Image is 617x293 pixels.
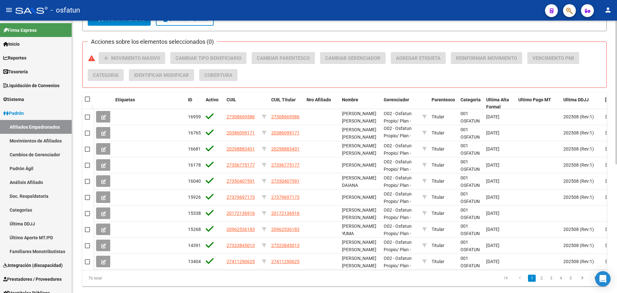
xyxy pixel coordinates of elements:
span: O02 - Osfatun Propio [384,191,412,204]
button: Cobertura [199,69,237,81]
a: 5 [567,275,574,282]
a: 1 [528,275,536,282]
button: Cambiar Tipo Beneficiario [170,52,246,64]
span: / Plan - PREMIUM DIFERENCIAL [384,247,411,267]
span: Prestadores / Proveedores [3,276,62,283]
span: [PERSON_NAME] [PERSON_NAME] [342,240,376,252]
datatable-header-cell: Parentesco [429,93,458,114]
span: 20962536183 [271,227,300,232]
span: [PERSON_NAME] [PERSON_NAME] [342,143,376,156]
span: Ultimo Pago MT [518,97,551,102]
span: Padrón [3,110,24,117]
span: Categoria [93,72,119,78]
span: 27323845013 [227,243,255,248]
span: 001 OSFATUN CAPITAL FEDERAL [461,256,480,283]
span: / Plan - PREMIUM DIFERENCIAL [384,133,411,153]
li: page 5 [566,273,575,284]
span: 153384 [188,211,203,216]
span: Ultima Alta Formal [486,97,509,110]
li: page 4 [556,273,566,284]
span: Titular [432,259,444,264]
span: / Plan - PREMIUM DIFERENCIAL [384,215,411,235]
span: Titular [432,146,444,151]
datatable-header-cell: CUIL [224,93,259,114]
span: 134047 [188,259,203,264]
span: Movimiento Masivo [111,55,160,61]
span: O02 - Osfatun Propio [384,159,412,172]
datatable-header-cell: Gerenciador [381,93,420,114]
span: / Plan - PREMIUM DIFERENCIAL [384,183,411,203]
datatable-header-cell: Etiquetas [113,93,185,114]
span: 001 OSFATUN CAPITAL FEDERAL [461,159,480,186]
span: 27356775177 [227,162,255,168]
span: 160403 [188,179,203,184]
mat-icon: warning [88,54,95,62]
button: Vencimiento PMI [527,52,579,64]
span: 001 OSFATUN CAPITAL FEDERAL [461,240,480,267]
span: 001 OSFATUN CAPITAL FEDERAL [461,111,480,138]
span: 001 OSFATUN CAPITAL FEDERAL [461,143,480,170]
span: [PERSON_NAME] DAIANA [PERSON_NAME] [342,175,376,195]
div: [DATE] [486,113,513,121]
li: page 2 [537,273,546,284]
span: 20962536183 [227,227,255,232]
mat-icon: add [102,54,110,62]
span: Reportes [3,54,26,61]
span: 169598 [188,114,203,119]
span: O02 - Osfatun Propio [384,111,412,124]
span: 202508 (Rev:1) [563,114,594,119]
span: Titular [432,179,444,184]
span: 27308669586 [227,114,255,119]
div: [DATE] [486,242,513,249]
span: 202508 (Rev:1) [563,179,594,184]
div: [DATE] [486,129,513,137]
button: Movimiento Masivo [99,52,165,64]
span: 166816 [188,146,203,151]
span: Etiquetas [115,97,135,102]
span: 20298883431 [271,146,300,151]
span: 202508 (Rev:1) [563,243,594,248]
span: Reinformar Movimiento [456,55,517,61]
span: 27379697173 [227,195,255,200]
span: Borrar Filtros [162,16,208,22]
button: Agregar Etiqueta [391,52,446,64]
span: Ulitma DDJJ [563,97,589,102]
span: 20172136916 [227,211,255,216]
span: Cambiar Gerenciador [325,55,380,61]
div: [DATE] [486,194,513,201]
span: Titular [432,211,444,216]
a: go to first page [500,275,512,282]
span: O02 - Osfatun Propio [384,175,412,188]
button: Categoria [88,69,124,81]
span: 20386099171 [271,130,300,135]
datatable-header-cell: CUIL Titular [269,93,304,114]
span: 27411290625 [271,259,300,264]
span: 202508 (Rev:1) [563,259,594,264]
div: [DATE] [486,258,513,265]
span: Titular [432,114,444,119]
span: [PERSON_NAME] [PERSON_NAME] [342,127,376,140]
span: / Plan - PREMIUM DIFERENCIAL [384,167,411,187]
span: Identificar Modificar [134,72,189,78]
li: page 3 [546,273,556,284]
datatable-header-cell: Ultima Alta Formal [484,93,516,114]
span: 001 OSFATUN CAPITAL FEDERAL [461,127,480,154]
a: 4 [557,275,565,282]
span: Cambiar Parentesco [257,55,310,61]
datatable-header-cell: Categoria [458,93,484,114]
span: 202508 (Rev:1) [563,227,594,232]
span: Tesorería [3,68,28,75]
button: Reinformar Movimiento [451,52,522,64]
div: [DATE] [486,210,513,217]
span: CUIL Titular [271,97,296,102]
span: Cobertura [204,72,232,78]
datatable-header-cell: ID [185,93,203,114]
span: / Plan - PREMIUM DIFERENCIAL [384,118,411,138]
span: 001 OSFATUN CAPITAL FEDERAL [461,175,480,202]
span: 143914 [188,243,203,248]
span: Integración (discapacidad) [3,262,63,269]
li: page 1 [527,273,537,284]
span: 001 OSFATUN CAPITAL FEDERAL [461,191,480,218]
span: Titular [432,162,444,168]
button: Identificar Modificar [129,69,194,81]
